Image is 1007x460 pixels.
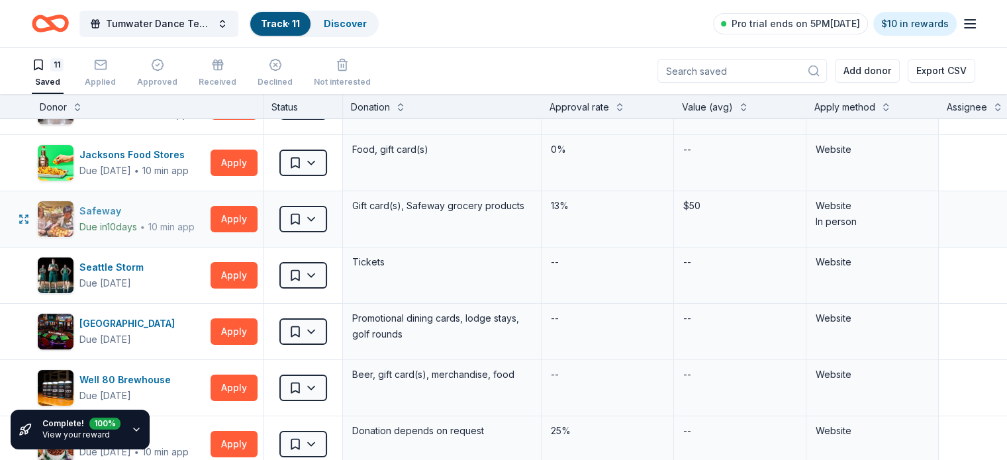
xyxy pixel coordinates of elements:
button: Image for Swinomish Casino & Lodge [GEOGRAPHIC_DATA]Due [DATE] [37,313,205,350]
button: Apply [211,375,258,401]
div: [GEOGRAPHIC_DATA] [79,316,180,332]
a: Home [32,8,69,39]
button: Apply [211,318,258,345]
div: Status [264,94,343,118]
a: Pro trial ends on 5PM[DATE] [713,13,868,34]
button: Apply [211,431,258,457]
div: Due [DATE] [79,275,131,291]
div: Due in 10 days [79,219,137,235]
div: Value (avg) [682,99,733,115]
div: Donation [351,99,390,115]
button: Apply [211,206,258,232]
div: -- [550,253,560,271]
div: -- [682,422,693,440]
a: View your reward [42,430,110,439]
button: Applied [85,53,116,94]
div: 13% [550,197,665,215]
div: Due [DATE] [79,332,131,347]
div: Gift card(s), Safeway grocery products [351,197,533,215]
div: Assignee [947,99,987,115]
div: Apply method [814,99,875,115]
div: 0% [550,140,665,159]
span: Pro trial ends on 5PM[DATE] [732,16,860,32]
div: Approved [137,77,177,87]
a: Discover [324,18,367,29]
button: Not interested [314,53,371,94]
div: Complete! [42,418,120,430]
button: Received [199,53,236,94]
input: Search saved [657,59,827,83]
div: Due [DATE] [79,163,131,179]
a: $10 in rewards [873,12,957,36]
div: Website [816,254,929,270]
div: In person [816,214,929,230]
div: Donation depends on request [351,422,533,440]
div: -- [550,309,560,328]
img: Image for Seattle Storm [38,257,73,293]
button: 11Saved [32,53,64,94]
div: 10 min app [148,220,195,234]
div: 25% [550,422,665,440]
button: Approved [137,53,177,94]
div: Website [816,142,929,158]
div: -- [682,365,693,384]
img: Image for Safeway [38,201,73,237]
div: Jacksons Food Stores [79,147,190,163]
div: Received [199,77,236,87]
span: ∙ [140,221,146,232]
button: Tumwater Dance Team's 10th Annual Gala [79,11,238,37]
button: Add donor [835,59,900,83]
a: Track· 11 [261,18,300,29]
button: Image for Well 80 BrewhouseWell 80 BrewhouseDue [DATE] [37,369,205,406]
div: Donor [40,99,67,115]
div: Saved [32,77,64,87]
button: Image for Jacksons Food StoresJacksons Food StoresDue [DATE]∙10 min app [37,144,205,181]
div: Well 80 Brewhouse [79,372,176,388]
div: $50 [682,197,798,215]
button: Apply [211,150,258,176]
div: 100 % [89,415,120,427]
div: -- [682,309,693,328]
div: Approval rate [550,99,609,115]
div: Due [DATE] [79,388,131,404]
div: Tickets [351,253,533,271]
span: Tumwater Dance Team's 10th Annual Gala [106,16,212,32]
div: Not interested [314,77,371,87]
div: Website [816,367,929,383]
span: ∙ [134,165,140,176]
div: -- [550,365,560,384]
button: Image for Seattle StormSeattle StormDue [DATE] [37,257,205,294]
img: Image for Jacksons Food Stores [38,145,73,181]
div: -- [682,140,693,159]
div: Seattle Storm [79,259,149,275]
button: Track· 11Discover [249,11,379,37]
div: -- [682,253,693,271]
img: Image for Swinomish Casino & Lodge [38,314,73,349]
div: Applied [85,77,116,87]
button: Declined [258,53,293,94]
div: Beer, gift card(s), merchandise, food [351,365,533,384]
div: 10 min app [142,164,189,177]
div: Safeway [79,203,195,219]
div: Website [816,423,929,439]
div: Website [816,198,929,214]
button: Apply [211,262,258,289]
div: Promotional dining cards, lodge stays, golf rounds [351,309,533,344]
div: Food, gift card(s) [351,140,533,159]
div: 11 [50,58,64,71]
div: Declined [258,77,293,87]
img: Image for Well 80 Brewhouse [38,370,73,406]
div: Website [816,310,929,326]
button: Export CSV [908,59,975,83]
button: Image for SafewaySafewayDue in10days∙10 min app [37,201,205,238]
